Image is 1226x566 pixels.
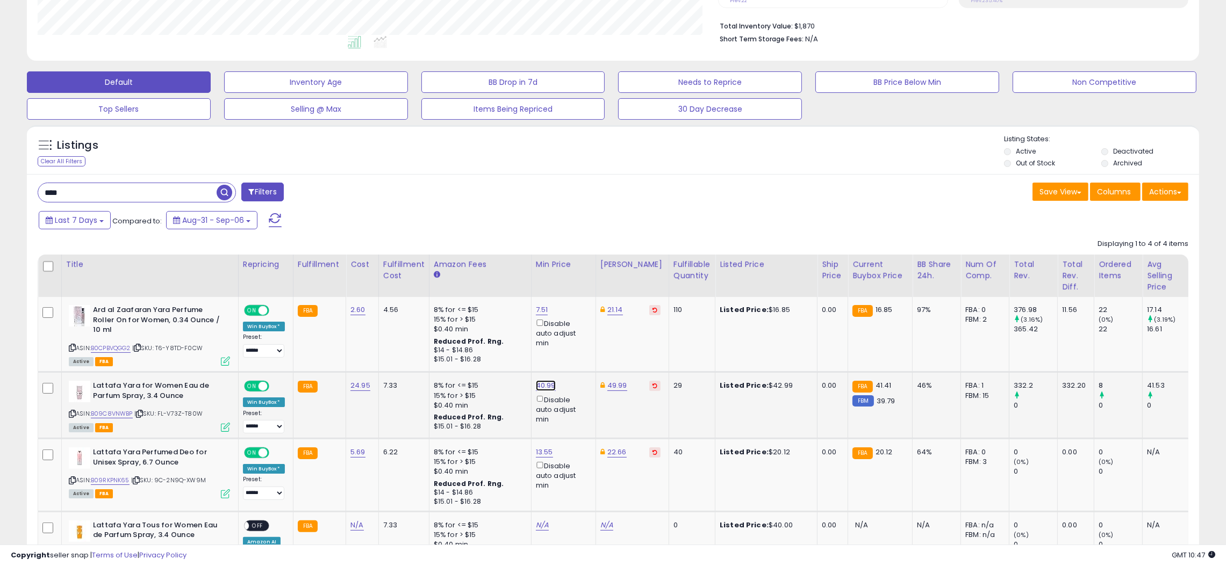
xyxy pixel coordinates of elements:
small: (3.16%) [1021,315,1043,324]
div: Listed Price [720,259,813,270]
b: Short Term Storage Fees: [720,34,804,43]
div: 0 [673,520,707,530]
div: 0 [1014,401,1057,410]
small: (0%) [1099,458,1114,466]
div: 0.00 [822,305,840,315]
div: 6.22 [383,447,421,457]
button: Actions [1142,183,1188,201]
a: 22.66 [607,447,627,458]
span: ON [245,448,259,458]
strong: Copyright [11,550,50,560]
div: $14 - $14.86 [434,346,523,355]
div: FBA: n/a [965,520,1001,530]
div: N/A [1147,520,1182,530]
button: Items Being Repriced [421,98,605,120]
div: FBA: 1 [965,381,1001,390]
div: Win BuyBox * [243,322,285,331]
b: Reduced Prof. Rng. [434,337,504,346]
div: 376.98 [1014,305,1057,315]
div: Clear All Filters [38,156,85,166]
a: 13.55 [536,447,553,458]
a: 24.95 [350,380,370,391]
div: 0.00 [822,520,840,530]
div: 29 [673,381,707,390]
div: Num of Comp. [965,259,1005,281]
button: Inventory Age [224,71,408,93]
div: ASIN: [69,305,230,365]
div: 15% for > $15 [434,315,523,324]
div: $0.40 min [434,467,523,476]
button: Default [27,71,211,93]
div: 7.33 [383,381,421,390]
div: 0 [1014,520,1057,530]
span: FBA [95,489,113,498]
a: Terms of Use [92,550,138,560]
span: FBA [95,423,113,432]
div: FBM: n/a [965,530,1001,540]
button: 30 Day Decrease [618,98,802,120]
small: FBA [852,447,872,459]
label: Deactivated [1113,147,1153,156]
div: [PERSON_NAME] [600,259,664,270]
small: FBA [852,381,872,393]
div: 0 [1099,467,1142,476]
span: Last 7 Days [55,215,97,226]
div: FBA: 0 [965,447,1001,457]
a: 49.99 [607,380,627,391]
div: 15% for > $15 [434,391,523,401]
div: 0 [1147,401,1191,410]
span: All listings currently available for purchase on Amazon [69,357,94,366]
div: 4.56 [383,305,421,315]
small: (3.19%) [1154,315,1175,324]
div: Current Buybox Price [852,259,908,281]
div: 22 [1099,305,1142,315]
div: ASIN: [69,381,230,431]
div: Displaying 1 to 4 of 4 items [1098,239,1188,249]
div: Repricing [243,259,289,270]
b: Listed Price: [720,380,769,390]
span: 20.12 [876,447,893,457]
button: Columns [1090,183,1141,201]
small: (0%) [1014,458,1029,466]
span: 41.41 [876,380,892,390]
small: FBA [298,381,318,393]
div: FBM: 15 [965,391,1001,401]
div: Fulfillable Quantity [673,259,711,281]
span: N/A [855,520,868,530]
img: 21m8Hby8qzL._SL40_.jpg [69,520,90,542]
div: 16.61 [1147,324,1191,334]
button: Non Competitive [1013,71,1196,93]
span: All listings currently available for purchase on Amazon [69,423,94,432]
div: Title [66,259,234,270]
div: $0.40 min [434,401,523,410]
div: FBM: 2 [965,315,1001,324]
a: Privacy Policy [139,550,187,560]
div: 0 [1014,467,1057,476]
span: ON [245,306,259,315]
small: (0%) [1099,531,1114,539]
span: | SKU: T6-Y8TD-F0CW [132,344,203,352]
div: 7.33 [383,520,421,530]
div: Preset: [243,476,285,499]
div: Total Rev. Diff. [1062,259,1089,293]
div: $0.40 min [434,324,523,334]
a: 40.99 [536,380,556,391]
div: $42.99 [720,381,809,390]
small: FBA [298,520,318,532]
label: Out of Stock [1016,158,1055,168]
span: | SKU: FL-V73Z-T80W [134,409,203,418]
div: 8% for <= $15 [434,381,523,390]
img: 21x0TkOqYML._SL40_.jpg [69,381,90,402]
div: 22 [1099,324,1142,334]
div: $20.12 [720,447,809,457]
div: $40.00 [720,520,809,530]
div: FBM: 3 [965,457,1001,467]
div: $14 - $14.86 [434,488,523,497]
div: Min Price [536,259,591,270]
a: N/A [350,520,363,531]
div: 8% for <= $15 [434,520,523,530]
b: Listed Price: [720,304,769,315]
div: ASIN: [69,447,230,497]
b: Listed Price: [720,520,769,530]
h5: Listings [57,138,98,153]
